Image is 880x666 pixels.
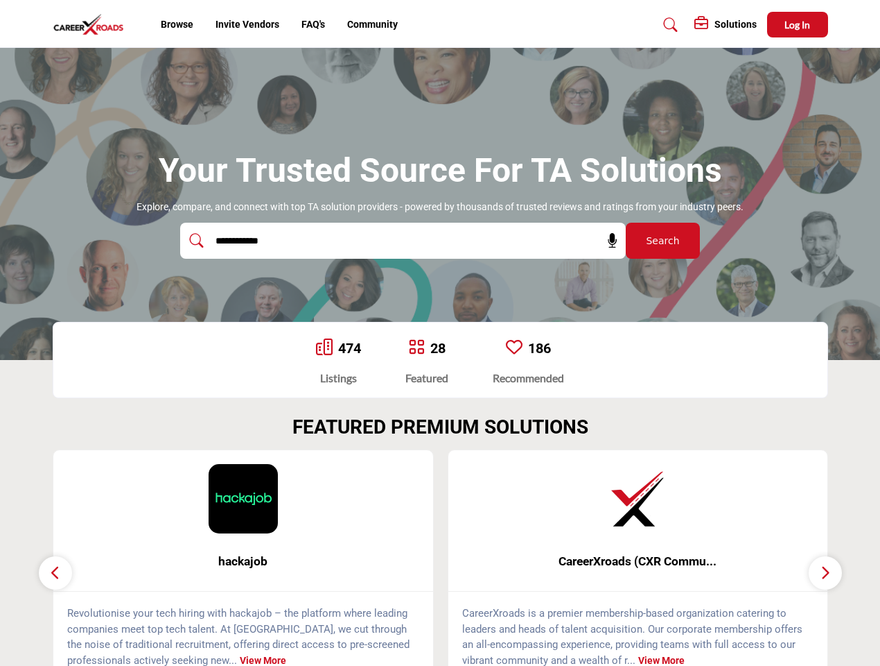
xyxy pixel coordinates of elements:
a: Go to Featured [408,339,425,358]
a: 474 [338,340,361,357]
a: CareerXroads (CXR Commu... [448,543,828,580]
span: hackajob [74,552,412,570]
b: CareerXroads (CXR Community) [469,543,807,580]
b: hackajob [74,543,412,580]
a: View More [240,655,286,666]
span: CareerXroads (CXR Commu... [469,552,807,570]
a: hackajob [53,543,433,580]
a: 28 [430,340,446,357]
div: Featured [405,370,448,386]
span: Search by Voice [596,234,619,248]
a: FAQ's [301,19,325,30]
a: Invite Vendors [215,19,279,30]
div: Solutions [694,17,757,33]
a: View More [638,655,685,666]
a: 186 [528,340,551,357]
a: Community [347,19,398,30]
div: Listings [316,370,361,386]
h5: Solutions [714,18,757,31]
img: CareerXroads (CXR Community) [603,464,672,533]
button: Search [626,223,700,259]
span: Log In [784,19,810,31]
a: Browse [161,19,193,30]
p: Explore, compare, and connect with top TA solution providers - powered by thousands of trusted re... [137,200,743,214]
a: Search [650,14,687,36]
span: Search [646,234,679,248]
img: hackajob [209,464,278,533]
button: Log In [767,12,828,37]
img: Site Logo [53,13,132,36]
h2: FEATURED PREMIUM SOLUTIONS [292,416,588,439]
h1: Your Trusted Source for TA Solutions [159,149,722,192]
a: Go to Recommended [506,339,522,358]
div: Recommended [493,370,564,386]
